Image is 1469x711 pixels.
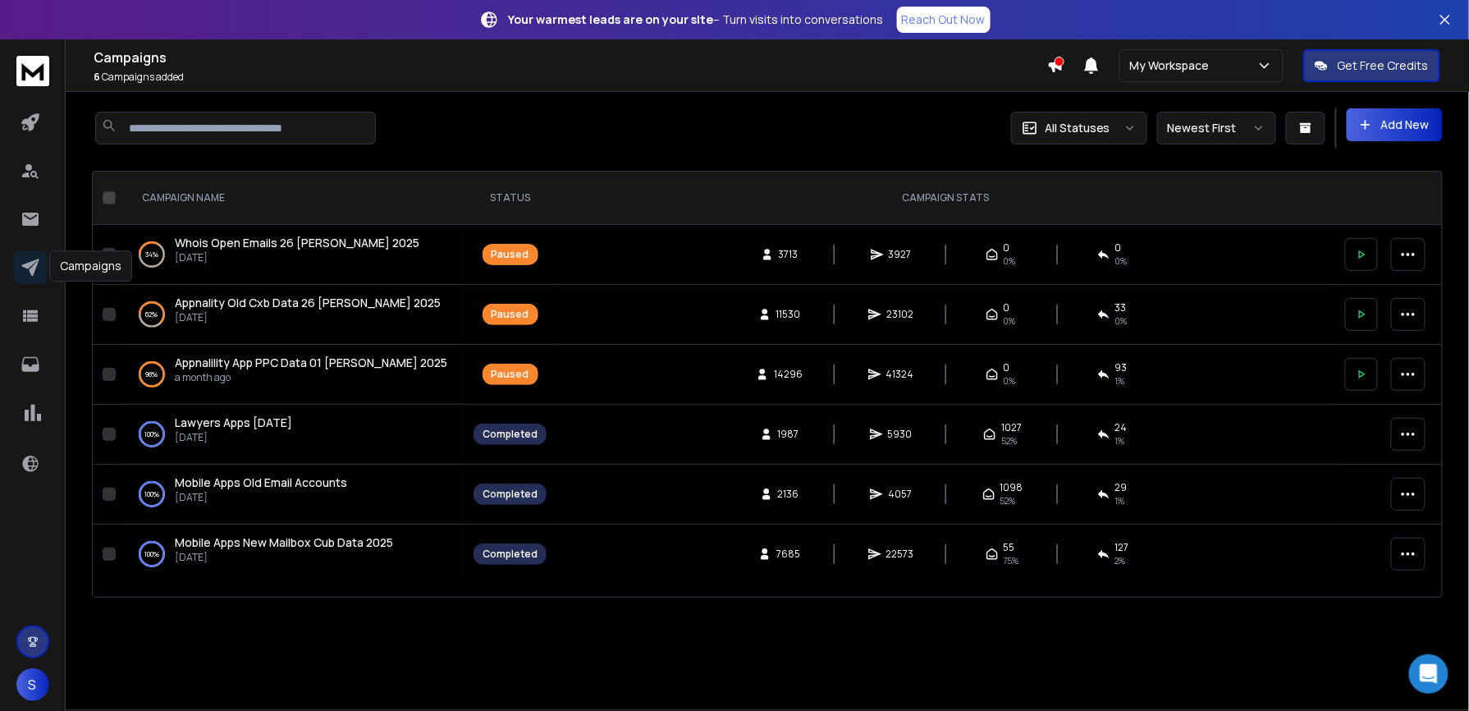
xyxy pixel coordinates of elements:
[1115,481,1128,494] span: 29
[1045,120,1110,136] p: All Statuses
[889,248,912,261] span: 3927
[1115,421,1128,434] span: 24
[1115,361,1128,374] span: 93
[175,295,441,310] span: Appnality Old Cxb Data 26 [PERSON_NAME] 2025
[122,405,464,465] td: 100%Lawyers Apps [DATE][DATE]
[1115,434,1125,447] span: 1 %
[175,534,393,550] span: Mobile Apps New Mailbox Cub Data 2025
[888,428,913,441] span: 5930
[1115,301,1127,314] span: 33
[175,415,292,431] a: Lawyers Apps [DATE]
[1001,421,1022,434] span: 1027
[16,668,49,701] button: S
[175,475,347,490] span: Mobile Apps Old Email Accounts
[122,285,464,345] td: 62%Appnality Old Cxb Data 26 [PERSON_NAME] 2025[DATE]
[94,48,1047,67] h1: Campaigns
[175,311,441,324] p: [DATE]
[146,306,158,323] p: 62 %
[556,172,1335,225] th: CAMPAIGN STATS
[492,308,529,321] div: Paused
[175,534,393,551] a: Mobile Apps New Mailbox Cub Data 2025
[1115,494,1125,507] span: 1 %
[1409,654,1448,694] div: Open Intercom Messenger
[888,488,912,501] span: 4057
[49,250,132,282] div: Campaigns
[774,368,803,381] span: 14296
[1004,374,1016,388] span: 0%
[776,548,800,561] span: 7685
[886,548,914,561] span: 22573
[1115,541,1129,554] span: 127
[175,431,292,444] p: [DATE]
[886,308,913,321] span: 23102
[175,551,393,564] p: [DATE]
[175,295,441,311] a: Appnality Old Cxb Data 26 [PERSON_NAME] 2025
[492,248,529,261] div: Paused
[1338,57,1429,74] p: Get Free Credits
[1000,481,1023,494] span: 1098
[886,368,914,381] span: 41324
[122,172,464,225] th: CAMPAIGN NAME
[175,235,419,250] span: Whois Open Emails 26 [PERSON_NAME] 2025
[776,308,801,321] span: 11530
[778,428,799,441] span: 1987
[122,465,464,525] td: 100%Mobile Apps Old Email Accounts[DATE]
[492,368,529,381] div: Paused
[175,355,447,371] a: Appnalility App PPC Data 01 [PERSON_NAME] 2025
[1000,494,1016,507] span: 52 %
[175,371,447,384] p: a month ago
[1157,112,1276,144] button: Newest First
[1004,554,1019,567] span: 75 %
[897,7,991,33] a: Reach Out Now
[1004,314,1016,328] span: 0%
[902,11,986,28] p: Reach Out Now
[1115,374,1125,388] span: 1 %
[175,355,447,370] span: Appnalility App PPC Data 01 [PERSON_NAME] 2025
[1115,255,1128,268] span: 0 %
[175,491,347,504] p: [DATE]
[144,426,159,443] p: 100 %
[144,546,159,562] p: 100 %
[1004,361,1010,374] span: 0
[1115,241,1122,255] span: 0
[175,251,419,264] p: [DATE]
[483,548,538,561] div: Completed
[464,172,556,225] th: STATUS
[175,475,347,491] a: Mobile Apps Old Email Accounts
[483,488,538,501] div: Completed
[94,71,1047,84] p: Campaigns added
[1303,49,1440,82] button: Get Free Credits
[483,428,538,441] div: Completed
[509,11,714,27] strong: Your warmest leads are on your site
[175,415,292,430] span: Lawyers Apps [DATE]
[1115,554,1126,567] span: 2 %
[122,225,464,285] td: 34%Whois Open Emails 26 [PERSON_NAME] 2025[DATE]
[144,486,159,502] p: 100 %
[778,488,799,501] span: 2136
[509,11,884,28] p: – Turn visits into conversations
[1004,255,1016,268] span: 0%
[175,235,419,251] a: Whois Open Emails 26 [PERSON_NAME] 2025
[94,70,100,84] span: 6
[1001,434,1017,447] span: 52 %
[122,525,464,585] td: 100%Mobile Apps New Mailbox Cub Data 2025[DATE]
[1347,108,1443,141] button: Add New
[122,345,464,405] td: 98%Appnalility App PPC Data 01 [PERSON_NAME] 2025a month ago
[145,246,158,263] p: 34 %
[1004,541,1015,554] span: 55
[16,56,49,86] img: logo
[1130,57,1216,74] p: My Workspace
[146,366,158,383] p: 98 %
[1004,301,1010,314] span: 0
[779,248,799,261] span: 3713
[1115,314,1128,328] span: 0 %
[1004,241,1010,255] span: 0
